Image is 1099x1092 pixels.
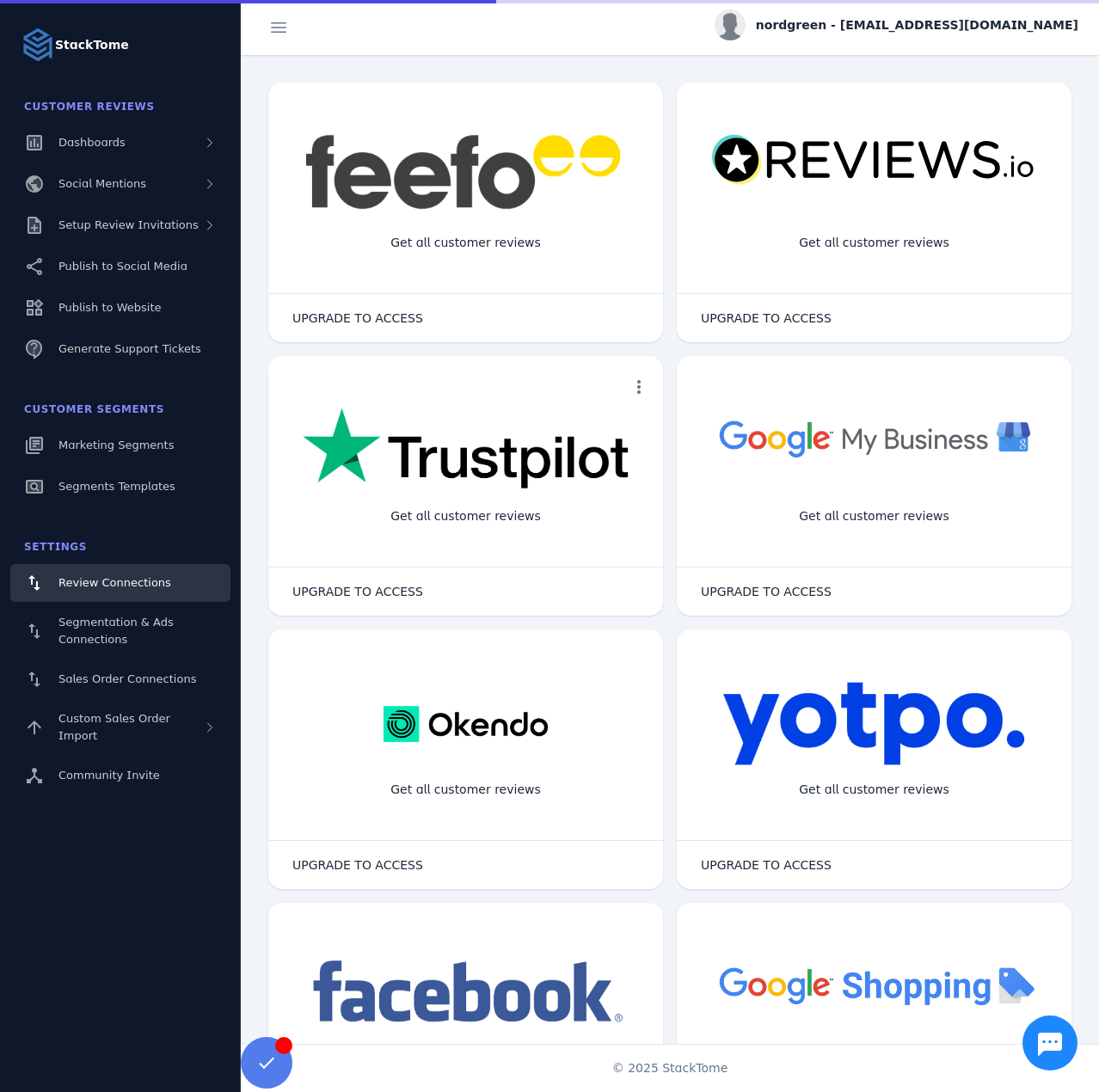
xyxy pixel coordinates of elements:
button: more [622,370,656,404]
span: Customer Reviews [24,101,155,113]
button: UPGRADE TO ACCESS [275,301,440,335]
img: googleshopping.png [711,954,1037,1015]
a: Generate Support Tickets [10,330,230,368]
span: Publish to Social Media [58,260,187,273]
span: Social Mentions [58,177,146,190]
span: UPGRADE TO ACCESS [292,312,423,324]
span: Community Invite [58,769,160,782]
span: UPGRADE TO ACCESS [292,586,423,598]
span: Settings [24,541,87,553]
img: Logo image [21,28,55,62]
img: feefo.png [303,134,629,210]
span: UPGRADE TO ACCESS [701,586,832,598]
span: Publish to Website [58,301,161,314]
button: nordgreen - [EMAIL_ADDRESS][DOMAIN_NAME] [715,9,1078,40]
div: Get all customer reviews [785,494,963,539]
span: Dashboards [58,136,126,149]
a: Sales Order Connections [10,660,230,698]
div: Get all customer reviews [377,220,555,266]
button: UPGRADE TO ACCESS [684,574,849,609]
a: Segments Templates [10,468,230,506]
a: Publish to Social Media [10,248,230,285]
a: Marketing Segments [10,426,230,464]
span: UPGRADE TO ACCESS [701,312,832,324]
button: UPGRADE TO ACCESS [684,848,849,882]
div: Import Products from Google [772,1040,975,1086]
img: yotpo.png [722,681,1026,767]
button: UPGRADE TO ACCESS [275,848,440,882]
div: Get all customer reviews [377,767,555,813]
a: Publish to Website [10,289,230,327]
a: Segmentation & Ads Connections [10,605,230,657]
div: Get all customer reviews [377,494,555,539]
img: okendo.webp [384,681,548,767]
span: © 2025 StackTome [612,1059,728,1077]
span: Sales Order Connections [58,672,196,685]
span: nordgreen - [EMAIL_ADDRESS][DOMAIN_NAME] [756,16,1078,34]
span: UPGRADE TO ACCESS [701,859,832,871]
a: Community Invite [10,757,230,794]
button: UPGRADE TO ACCESS [275,574,440,609]
img: trustpilot.png [303,408,629,492]
a: Review Connections [10,564,230,602]
img: reviewsio.svg [711,134,1037,187]
span: Generate Support Tickets [58,342,201,355]
span: Segments Templates [58,480,175,493]
button: UPGRADE TO ACCESS [684,301,849,335]
span: Review Connections [58,576,171,589]
span: Segmentation & Ads Connections [58,616,174,646]
strong: StackTome [55,36,129,54]
span: Setup Review Invitations [58,218,199,231]
div: Get all customer reviews [785,767,963,813]
img: facebook.png [303,954,629,1031]
span: UPGRADE TO ACCESS [292,859,423,871]
img: profile.jpg [715,9,746,40]
span: Customer Segments [24,403,164,415]
div: Get all customer reviews [785,220,963,266]
span: Custom Sales Order Import [58,712,170,742]
span: Marketing Segments [58,439,174,451]
img: googlebusiness.png [711,408,1037,469]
